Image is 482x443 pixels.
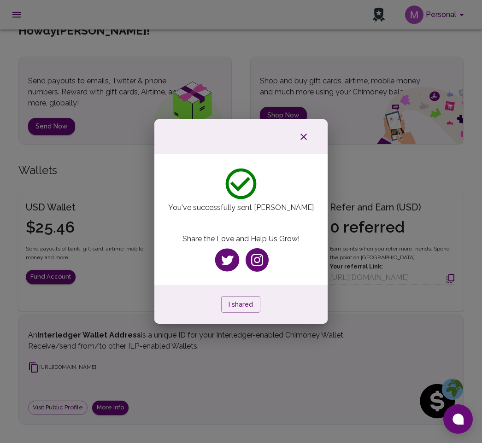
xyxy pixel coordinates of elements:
[246,248,269,272] img: instagram
[213,247,241,274] img: twitter
[154,202,328,213] p: You've successfully sent [PERSON_NAME]
[165,222,317,276] div: Share the Love and Help Us Grow!
[443,404,473,434] button: Open chat window
[221,296,260,313] button: I shared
